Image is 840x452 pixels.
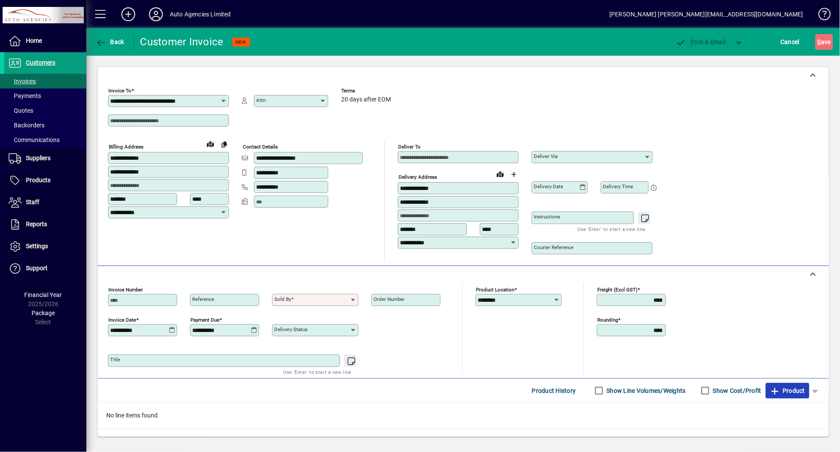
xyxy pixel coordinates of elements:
[609,7,803,21] div: [PERSON_NAME] [PERSON_NAME][EMAIL_ADDRESS][DOMAIN_NAME]
[578,224,646,234] mat-hint: Use 'Enter' to start a new line
[236,39,247,45] span: NEW
[534,214,560,220] mat-label: Instructions
[4,74,86,89] a: Invoices
[4,236,86,257] a: Settings
[597,287,637,293] mat-label: Freight (excl GST)
[534,244,574,250] mat-label: Courier Reference
[9,136,60,143] span: Communications
[818,38,821,45] span: S
[534,153,558,159] mat-label: Deliver via
[4,89,86,103] a: Payments
[781,35,800,49] span: Cancel
[25,291,62,298] span: Financial Year
[779,34,802,50] button: Cancel
[256,97,266,103] mat-label: Attn
[26,59,55,66] span: Customers
[26,177,51,183] span: Products
[9,122,44,129] span: Backorders
[4,148,86,169] a: Suppliers
[815,34,833,50] button: Save
[818,35,831,49] span: ave
[476,287,514,293] mat-label: Product location
[691,38,695,45] span: P
[98,402,829,429] div: No line items found
[114,6,142,22] button: Add
[529,383,580,398] button: Product History
[26,221,47,228] span: Reports
[4,30,86,52] a: Home
[26,199,39,205] span: Staff
[26,243,48,250] span: Settings
[93,34,127,50] button: Back
[507,168,521,181] button: Choose address
[4,192,86,213] a: Staff
[9,107,33,114] span: Quotes
[217,137,231,151] button: Copy to Delivery address
[32,310,55,316] span: Package
[26,265,48,272] span: Support
[532,384,576,398] span: Product History
[4,103,86,118] a: Quotes
[108,88,131,94] mat-label: Invoice To
[711,386,761,395] label: Show Cost/Profit
[190,317,219,323] mat-label: Payment due
[493,167,507,181] a: View on map
[284,367,352,377] mat-hint: Use 'Enter' to start a new line
[274,296,291,302] mat-label: Sold by
[534,183,563,190] mat-label: Delivery date
[341,96,391,103] span: 20 days after EOM
[110,357,120,363] mat-label: Title
[9,92,41,99] span: Payments
[9,78,36,85] span: Invoices
[170,7,231,21] div: Auto Agencies Limited
[4,133,86,147] a: Communications
[766,383,809,398] button: Product
[398,144,421,150] mat-label: Deliver To
[142,6,170,22] button: Profile
[341,88,393,94] span: Terms
[95,38,124,45] span: Back
[4,258,86,279] a: Support
[605,386,686,395] label: Show Line Volumes/Weights
[597,317,618,323] mat-label: Rounding
[26,155,51,161] span: Suppliers
[4,170,86,191] a: Products
[672,34,730,50] button: Post & Email
[4,118,86,133] a: Backorders
[108,287,143,293] mat-label: Invoice number
[192,296,214,302] mat-label: Reference
[26,37,42,44] span: Home
[274,326,307,332] mat-label: Delivery status
[108,317,136,323] mat-label: Invoice date
[86,34,134,50] app-page-header-button: Back
[203,137,217,151] a: View on map
[140,35,224,49] div: Customer Invoice
[4,214,86,235] a: Reports
[374,296,405,302] mat-label: Order number
[812,2,829,30] a: Knowledge Base
[676,38,726,45] span: ost & Email
[603,183,633,190] mat-label: Delivery time
[770,384,805,398] span: Product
